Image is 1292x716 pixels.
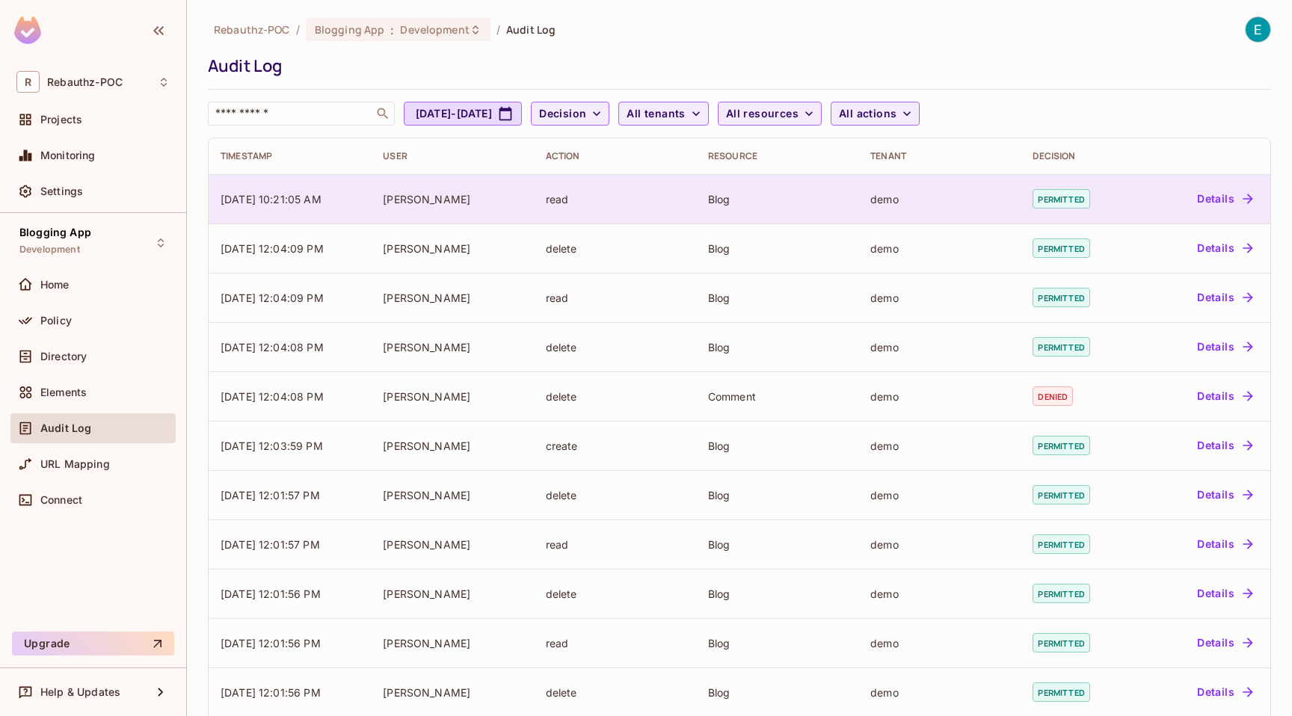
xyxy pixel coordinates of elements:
[546,439,684,453] div: create
[383,192,521,206] div: [PERSON_NAME]
[221,686,321,699] span: [DATE] 12:01:56 PM
[208,55,1264,77] div: Audit Log
[708,537,846,552] div: Blog
[221,489,320,501] span: [DATE] 12:01:57 PM
[618,102,708,126] button: All tenants
[1191,236,1258,260] button: Details
[546,587,684,601] div: delete
[870,636,1009,650] div: demo
[708,488,846,502] div: Blog
[546,291,684,305] div: read
[40,494,82,506] span: Connect
[40,149,96,161] span: Monitoring
[40,315,72,327] span: Policy
[221,390,324,403] span: [DATE] 12:04:08 PM
[708,192,846,206] div: Blog
[1033,189,1089,209] span: permitted
[1033,534,1089,554] span: permitted
[708,685,846,700] div: Blog
[831,102,920,126] button: All actions
[19,244,80,256] span: Development
[708,389,846,404] div: Comment
[708,291,846,305] div: Blog
[546,241,684,256] div: delete
[1033,337,1089,357] span: permitted
[40,351,87,362] span: Directory
[546,192,684,206] div: read
[14,16,41,44] img: SReyMgAAAABJRU5ErkJggg==
[40,458,110,470] span: URL Mapping
[390,24,395,36] span: :
[708,587,846,601] div: Blog
[221,341,324,354] span: [DATE] 12:04:08 PM
[40,386,87,398] span: Elements
[40,114,82,126] span: Projects
[40,686,120,698] span: Help & Updates
[870,439,1009,453] div: demo
[1033,584,1089,603] span: permitted
[1191,286,1258,309] button: Details
[1191,631,1258,655] button: Details
[839,105,896,123] span: All actions
[870,587,1009,601] div: demo
[383,488,521,502] div: [PERSON_NAME]
[870,389,1009,404] div: demo
[1033,485,1089,504] span: permitted
[708,340,846,354] div: Blog
[1033,436,1089,455] span: permitted
[1246,17,1270,42] img: Erik Mesropyan
[546,389,684,404] div: delete
[1191,680,1258,704] button: Details
[214,22,290,37] span: the active workspace
[1191,532,1258,556] button: Details
[19,226,91,238] span: Blogging App
[221,291,324,304] span: [DATE] 12:04:09 PM
[40,185,83,197] span: Settings
[531,102,609,126] button: Decision
[546,150,684,162] div: Action
[400,22,469,37] span: Development
[870,150,1009,162] div: Tenant
[539,105,586,123] span: Decision
[1033,386,1073,406] span: denied
[546,537,684,552] div: read
[12,632,174,655] button: Upgrade
[546,685,684,700] div: delete
[708,241,846,256] div: Blog
[221,242,324,255] span: [DATE] 12:04:09 PM
[708,150,846,162] div: Resource
[383,685,521,700] div: [PERSON_NAME]
[627,105,685,123] span: All tenants
[718,102,822,126] button: All resources
[1191,433,1258,457] button: Details
[221,150,359,162] div: Timestamp
[40,279,70,291] span: Home
[221,193,322,206] span: [DATE] 10:21:05 AM
[708,439,846,453] div: Blog
[496,22,500,37] li: /
[1033,682,1089,702] span: permitted
[383,389,521,404] div: [PERSON_NAME]
[726,105,799,123] span: All resources
[221,439,323,452] span: [DATE] 12:03:59 PM
[870,340,1009,354] div: demo
[506,22,556,37] span: Audit Log
[1191,581,1258,605] button: Details
[546,340,684,354] div: delete
[383,340,521,354] div: [PERSON_NAME]
[404,102,522,126] button: [DATE]-[DATE]
[1033,150,1126,162] div: Decision
[870,537,1009,552] div: demo
[383,537,521,552] div: [PERSON_NAME]
[16,71,40,93] span: R
[296,22,300,37] li: /
[1033,238,1089,258] span: permitted
[546,488,684,502] div: delete
[546,636,684,650] div: read
[383,150,521,162] div: User
[708,636,846,650] div: Blog
[870,241,1009,256] div: demo
[870,488,1009,502] div: demo
[383,241,521,256] div: [PERSON_NAME]
[383,439,521,453] div: [PERSON_NAME]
